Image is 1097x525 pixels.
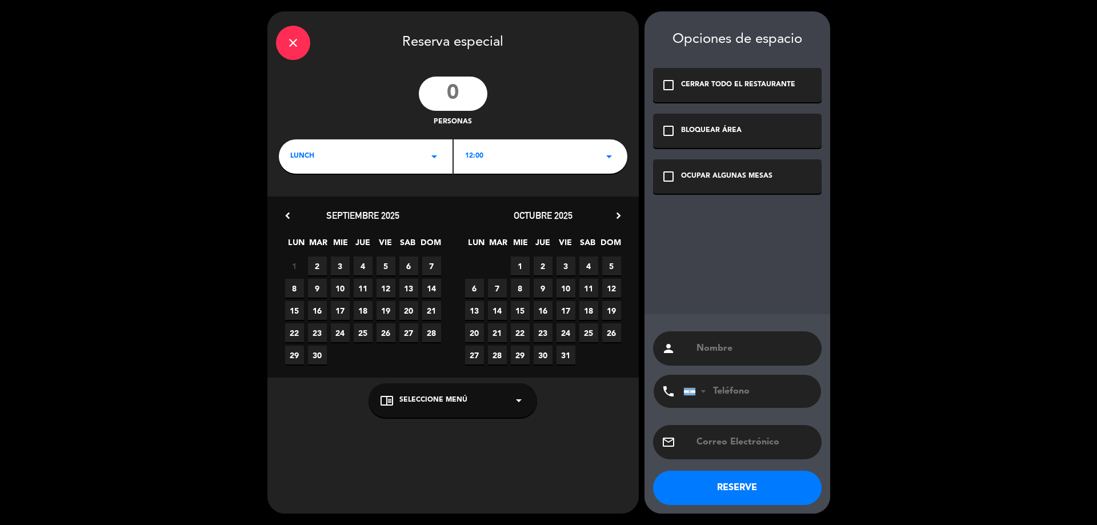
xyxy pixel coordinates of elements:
span: 23 [534,323,552,342]
span: 10 [331,279,350,298]
span: 17 [331,301,350,320]
span: 2 [308,257,327,275]
span: 4 [354,257,373,275]
span: 7 [488,279,507,298]
span: 14 [488,301,507,320]
span: 1 [285,257,304,275]
span: 15 [511,301,530,320]
span: 30 [534,346,552,364]
span: 18 [354,301,373,320]
span: 7 [422,257,441,275]
i: arrow_drop_down [512,394,526,407]
i: check_box_outline_blank [662,124,675,138]
span: Seleccione Menú [399,395,467,406]
i: arrow_drop_down [427,150,441,163]
i: email [662,435,675,449]
span: 27 [465,346,484,364]
span: 25 [579,323,598,342]
span: LUN [467,236,486,255]
span: 22 [511,323,530,342]
span: 30 [308,346,327,364]
div: Argentina: +54 [684,375,710,407]
span: 17 [556,301,575,320]
span: 28 [488,346,507,364]
i: person [662,342,675,355]
span: 16 [308,301,327,320]
span: JUE [534,236,552,255]
div: Reserva especial [267,11,639,71]
i: chevron_left [282,210,294,222]
span: 13 [465,301,484,320]
span: 28 [422,323,441,342]
i: chevron_right [612,210,624,222]
span: 20 [465,323,484,342]
span: 5 [602,257,621,275]
span: 18 [579,301,598,320]
span: 3 [331,257,350,275]
i: chrome_reader_mode [380,394,394,407]
span: JUE [354,236,373,255]
span: 8 [285,279,304,298]
span: SAB [578,236,597,255]
i: arrow_drop_down [602,150,616,163]
span: 25 [354,323,373,342]
span: DOM [421,236,439,255]
span: 24 [556,323,575,342]
i: phone [662,384,675,398]
span: 15 [285,301,304,320]
span: 1 [511,257,530,275]
span: septiembre 2025 [326,210,399,221]
span: 29 [285,346,304,364]
span: 3 [556,257,575,275]
span: 19 [377,301,395,320]
span: 19 [602,301,621,320]
span: VIE [556,236,575,255]
input: 0 [419,77,487,111]
div: CERRAR TODO EL RESTAURANTE [681,79,795,91]
span: octubre 2025 [514,210,572,221]
span: MIE [511,236,530,255]
span: 29 [511,346,530,364]
span: 5 [377,257,395,275]
input: Nombre [695,340,813,356]
span: 8 [511,279,530,298]
span: LUN [287,236,306,255]
span: MAR [489,236,508,255]
i: close [286,36,300,50]
span: 24 [331,323,350,342]
span: 14 [422,279,441,298]
span: 10 [556,279,575,298]
span: 9 [534,279,552,298]
span: 6 [465,279,484,298]
span: 26 [602,323,621,342]
span: 16 [534,301,552,320]
span: 12 [602,279,621,298]
div: Opciones de espacio [653,31,822,48]
span: 20 [399,301,418,320]
span: 21 [488,323,507,342]
div: BLOQUEAR ÁREA [681,125,742,137]
div: OCUPAR ALGUNAS MESAS [681,171,772,182]
span: 27 [399,323,418,342]
span: 4 [579,257,598,275]
span: DOM [600,236,619,255]
input: Teléfono [683,375,809,408]
span: 2 [534,257,552,275]
span: 6 [399,257,418,275]
button: RESERVE [653,471,822,505]
span: 9 [308,279,327,298]
span: 13 [399,279,418,298]
span: 21 [422,301,441,320]
span: 12 [377,279,395,298]
i: check_box_outline_blank [662,170,675,183]
span: 12:00 [465,151,483,162]
span: 31 [556,346,575,364]
span: MAR [309,236,328,255]
input: Correo Electrónico [695,434,813,450]
i: check_box_outline_blank [662,78,675,92]
span: 22 [285,323,304,342]
span: personas [434,117,472,128]
span: SAB [398,236,417,255]
span: MIE [331,236,350,255]
span: 26 [377,323,395,342]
